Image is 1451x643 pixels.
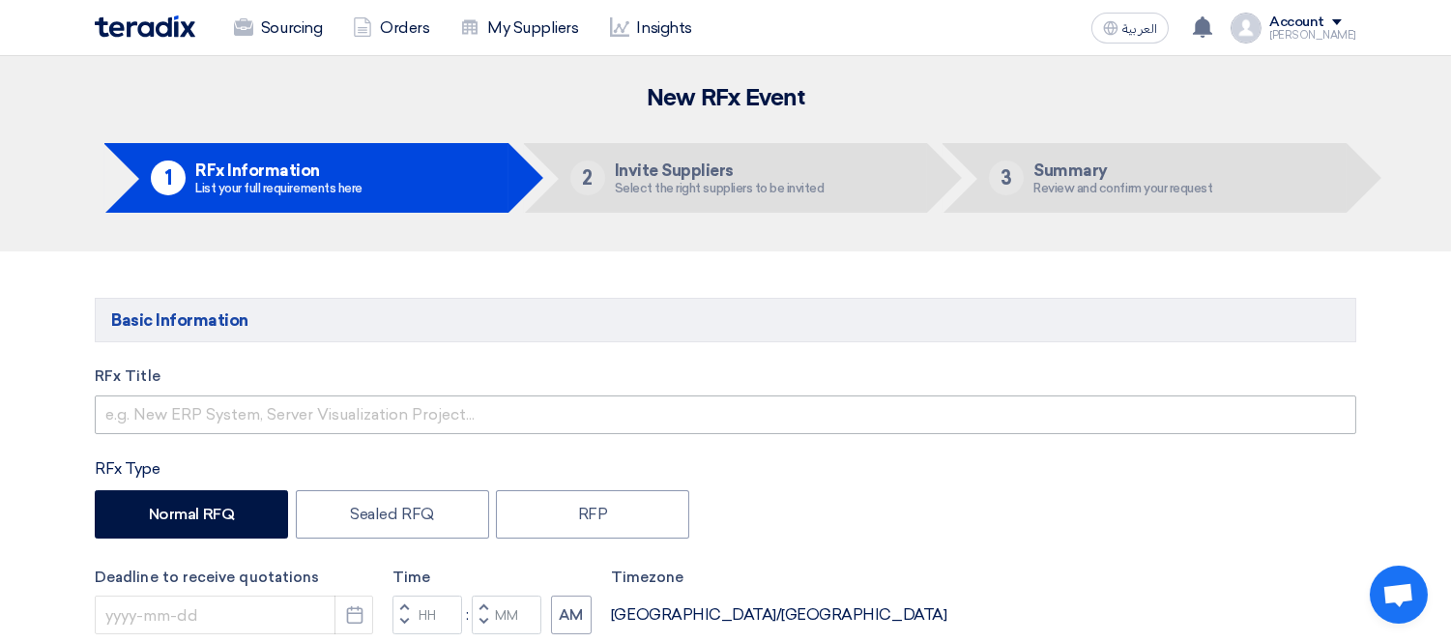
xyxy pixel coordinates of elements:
[1122,22,1157,36] span: العربية
[1370,566,1428,624] a: Open chat
[496,490,689,539] label: RFP
[1033,161,1212,179] h5: Summary
[611,567,946,589] label: Timezone
[95,15,195,38] img: Teradix logo
[95,567,373,589] label: Deadline to receive quotations
[151,161,186,195] div: 1
[615,161,825,179] h5: Invite Suppliers
[989,161,1024,195] div: 3
[95,457,1356,481] div: RFx Type
[218,7,337,49] a: Sourcing
[95,490,288,539] label: Normal RFQ
[551,596,592,634] button: AM
[195,182,363,194] div: List your full requirements here
[595,7,708,49] a: Insights
[1231,13,1262,44] img: profile_test.png
[392,596,462,634] input: Hours
[95,298,1356,342] h5: Basic Information
[195,161,363,179] h5: RFx Information
[95,395,1356,434] input: e.g. New ERP System, Server Visualization Project...
[1091,13,1169,44] button: العربية
[296,490,489,539] label: Sealed RFQ
[570,161,605,195] div: 2
[1033,182,1212,194] div: Review and confirm your request
[95,85,1356,112] h2: New RFx Event
[1269,30,1356,41] div: [PERSON_NAME]
[445,7,594,49] a: My Suppliers
[462,603,472,627] div: :
[615,182,825,194] div: Select the right suppliers to be invited
[392,567,592,589] label: Time
[472,596,541,634] input: Minutes
[95,596,373,634] input: yyyy-mm-dd
[611,603,946,627] div: [GEOGRAPHIC_DATA]/[GEOGRAPHIC_DATA]
[337,7,445,49] a: Orders
[95,365,1356,388] label: RFx Title
[1269,15,1324,31] div: Account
